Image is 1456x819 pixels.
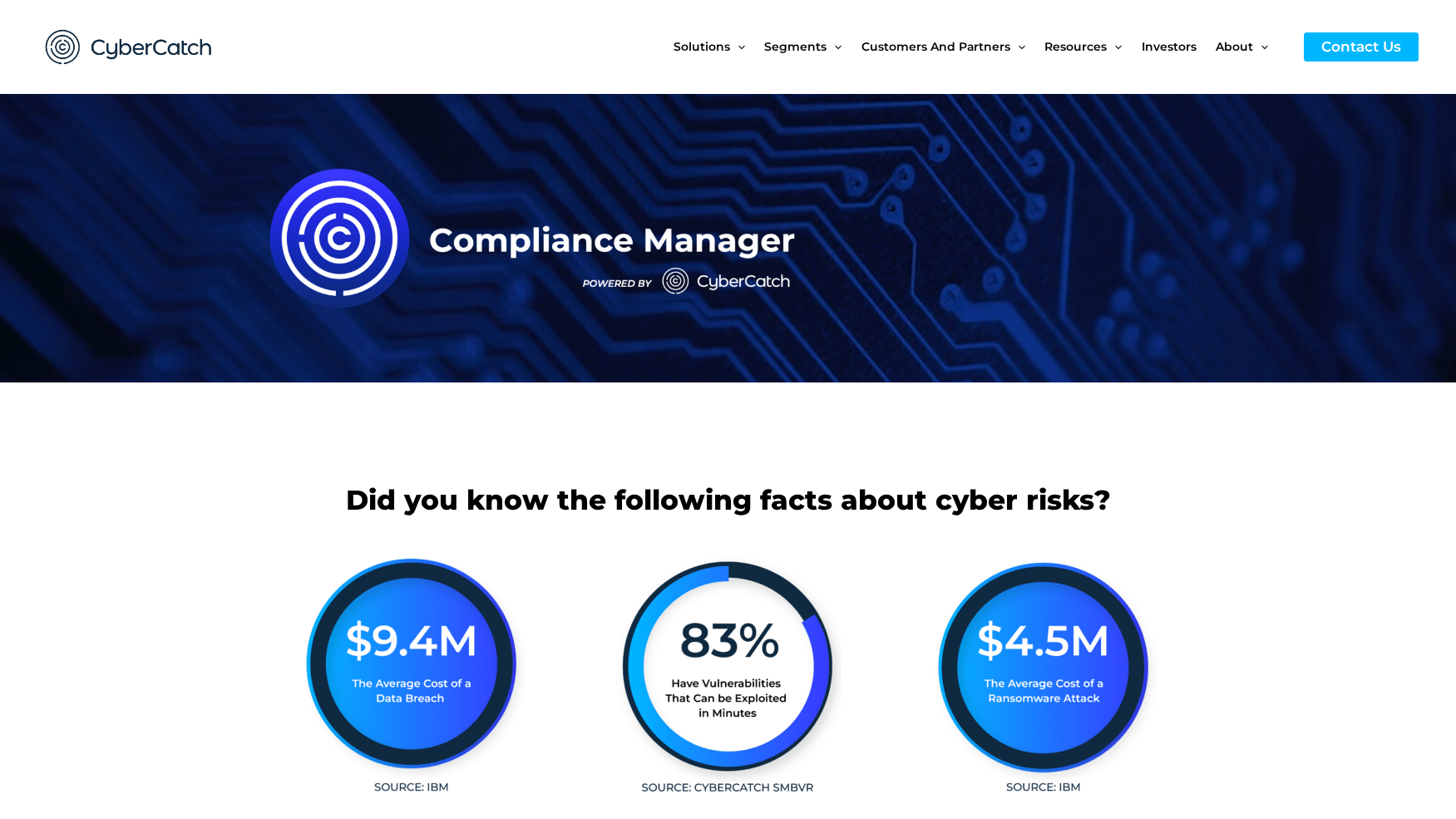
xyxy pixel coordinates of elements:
[1216,12,1253,81] span: About
[730,12,745,81] span: Menu Toggle
[764,12,827,81] span: Segments
[1010,12,1025,81] span: Menu Toggle
[1107,12,1122,81] span: Menu Toggle
[674,12,730,81] span: Solutions
[861,12,1010,81] span: Customers and Partners
[1044,12,1107,81] span: Resources
[1142,12,1216,81] a: Investors
[29,12,229,81] img: CyberCatch
[1253,12,1268,81] span: Menu Toggle
[827,12,842,81] span: Menu Toggle
[674,12,1287,81] nav: Site Navigation: New Main Menu
[263,482,1194,518] h2: Did you know the following facts about cyber risks?
[1142,12,1197,81] span: Investors
[1304,32,1419,62] a: Contact Us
